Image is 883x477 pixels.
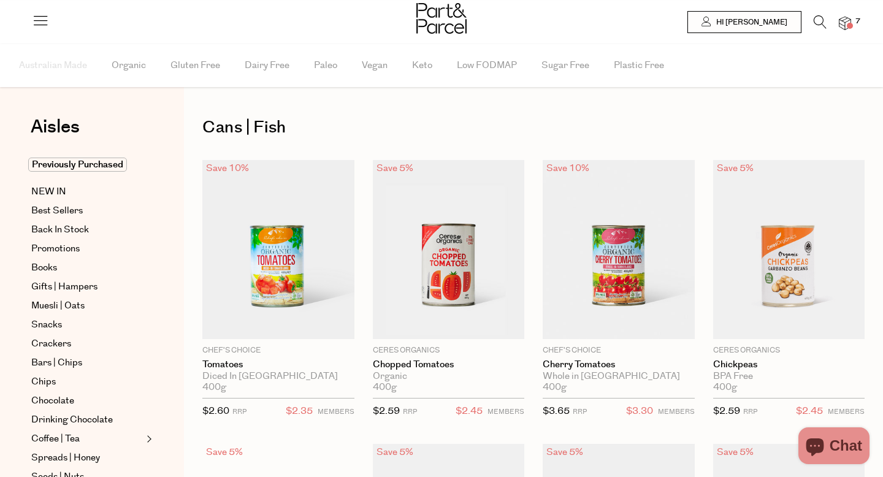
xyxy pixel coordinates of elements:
[31,280,97,294] span: Gifts | Hampers
[31,113,80,140] span: Aisles
[202,405,229,418] span: $2.60
[373,359,525,370] a: Chopped Tomatoes
[828,407,865,416] small: MEMBERS
[543,359,695,370] a: Cherry Tomatoes
[31,413,143,427] a: Drinking Chocolate
[713,17,787,28] span: Hi [PERSON_NAME]
[31,223,143,237] a: Back In Stock
[543,382,567,393] span: 400g
[31,223,89,237] span: Back In Stock
[543,405,570,418] span: $3.65
[457,44,517,87] span: Low FODMAP
[852,16,863,27] span: 7
[31,185,143,199] a: NEW IN
[31,394,143,408] a: Chocolate
[31,118,80,148] a: Aisles
[286,403,313,419] span: $2.35
[713,345,865,356] p: Ceres Organics
[31,337,71,351] span: Crackers
[31,337,143,351] a: Crackers
[31,375,143,389] a: Chips
[143,432,152,446] button: Expand/Collapse Coffee | Tea
[170,44,220,87] span: Gluten Free
[31,451,100,465] span: Spreads | Honey
[31,280,143,294] a: Gifts | Hampers
[543,444,587,460] div: Save 5%
[373,371,525,382] div: Organic
[713,444,757,460] div: Save 5%
[31,299,85,313] span: Muesli | Oats
[245,44,289,87] span: Dairy Free
[202,371,354,382] div: Diced In [GEOGRAPHIC_DATA]
[839,17,851,29] a: 7
[202,444,247,460] div: Save 5%
[28,158,127,172] span: Previously Purchased
[31,413,113,427] span: Drinking Chocolate
[541,44,589,87] span: Sugar Free
[713,160,757,177] div: Save 5%
[112,44,146,87] span: Organic
[573,407,587,416] small: RRP
[713,382,737,393] span: 400g
[456,403,483,419] span: $2.45
[626,403,653,419] span: $3.30
[31,394,74,408] span: Chocolate
[202,160,354,339] img: Tomatoes
[743,407,757,416] small: RRP
[403,407,417,416] small: RRP
[31,299,143,313] a: Muesli | Oats
[487,407,524,416] small: MEMBERS
[687,11,801,33] a: Hi [PERSON_NAME]
[31,158,143,172] a: Previously Purchased
[543,371,695,382] div: Whole in [GEOGRAPHIC_DATA]
[202,345,354,356] p: Chef's Choice
[31,432,80,446] span: Coffee | Tea
[373,444,417,460] div: Save 5%
[373,160,525,339] img: Chopped Tomatoes
[713,405,740,418] span: $2.59
[373,405,400,418] span: $2.59
[713,160,865,339] img: Chickpeas
[796,403,823,419] span: $2.45
[795,427,873,467] inbox-online-store-chat: Shopify online store chat
[713,371,865,382] div: BPA Free
[318,407,354,416] small: MEMBERS
[19,44,87,87] span: Australian Made
[614,44,664,87] span: Plastic Free
[543,160,695,339] img: Cherry Tomatoes
[543,345,695,356] p: Chef's Choice
[373,345,525,356] p: Ceres Organics
[31,356,82,370] span: Bars | Chips
[202,359,354,370] a: Tomatoes
[31,432,143,446] a: Coffee | Tea
[31,185,66,199] span: NEW IN
[31,242,80,256] span: Promotions
[543,160,593,177] div: Save 10%
[31,204,83,218] span: Best Sellers
[31,261,143,275] a: Books
[713,359,865,370] a: Chickpeas
[202,382,226,393] span: 400g
[31,318,62,332] span: Snacks
[31,204,143,218] a: Best Sellers
[232,407,247,416] small: RRP
[31,356,143,370] a: Bars | Chips
[31,375,56,389] span: Chips
[412,44,432,87] span: Keto
[31,451,143,465] a: Spreads | Honey
[202,113,865,142] h1: Cans | Fish
[314,44,337,87] span: Paleo
[202,160,253,177] div: Save 10%
[31,242,143,256] a: Promotions
[362,44,388,87] span: Vegan
[31,318,143,332] a: Snacks
[373,382,397,393] span: 400g
[658,407,695,416] small: MEMBERS
[416,3,467,34] img: Part&Parcel
[31,261,57,275] span: Books
[373,160,417,177] div: Save 5%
